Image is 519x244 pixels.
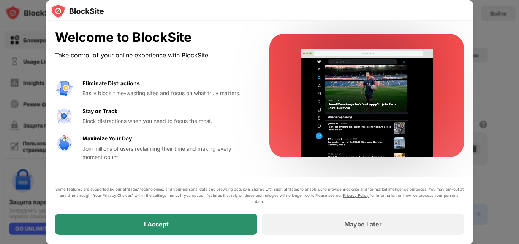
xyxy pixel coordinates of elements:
[82,145,251,162] div: Join millions of users reclaiming their time and making every moment count.
[55,134,73,153] img: value-safe-time.svg
[82,89,251,97] div: Easily block time-wasting sites and focus on what truly matters.
[144,220,169,228] div: I Accept
[82,134,132,143] div: Maximize Your Day
[82,79,140,88] div: Eliminate Distractions
[55,186,464,204] div: Some features are supported by our affiliates’ technologies, and your personal data and browsing ...
[55,107,73,125] img: value-focus.svg
[51,3,104,19] img: logo-blocksite.svg
[344,220,382,228] div: Maybe Later
[343,193,369,198] a: Privacy Policy
[55,50,251,61] div: Take control of your online experience with BlockSite.
[82,107,117,115] div: Stay on Track
[55,30,251,45] div: Welcome to BlockSite
[82,117,251,125] div: Block distractions when you need to focus the most.
[55,79,73,97] img: value-avoid-distractions.svg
